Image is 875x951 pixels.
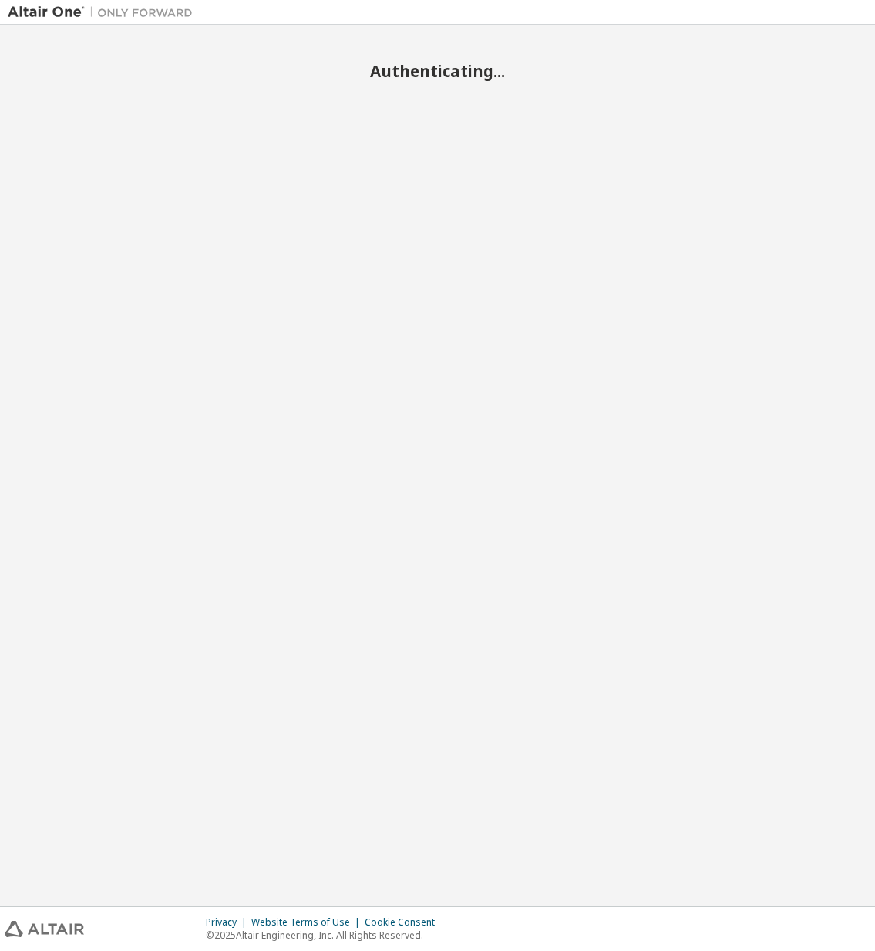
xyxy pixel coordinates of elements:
[206,929,444,942] p: © 2025 Altair Engineering, Inc. All Rights Reserved.
[8,61,867,81] h2: Authenticating...
[206,916,251,929] div: Privacy
[5,921,84,937] img: altair_logo.svg
[365,916,444,929] div: Cookie Consent
[8,5,200,20] img: Altair One
[251,916,365,929] div: Website Terms of Use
